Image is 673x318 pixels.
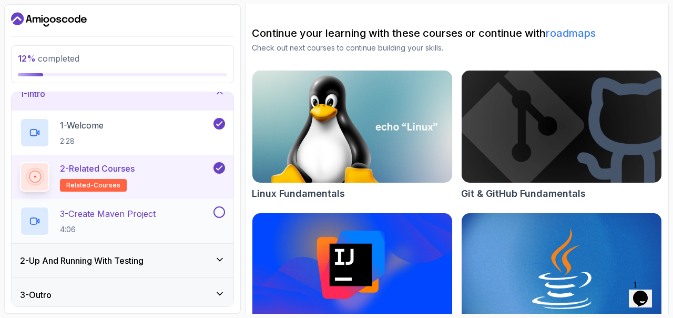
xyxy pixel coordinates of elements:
button: 2-Related Coursesrelated-courses [20,162,225,192]
span: 12 % [18,53,36,64]
a: Git & GitHub Fundamentals cardGit & GitHub Fundamentals [461,70,662,201]
a: Linux Fundamentals cardLinux Fundamentals [252,70,453,201]
button: 2-Up And Running With Testing [12,244,233,277]
p: 1 - Welcome [60,119,104,132]
img: Linux Fundamentals card [252,71,452,183]
h2: Continue your learning with these courses or continue with [252,26,662,41]
p: 2 - Related Courses [60,162,135,175]
a: roadmaps [546,27,596,39]
button: 3-Outro [12,278,233,312]
h2: Linux Fundamentals [252,186,345,201]
span: completed [18,53,79,64]
h3: 3 - Outro [20,289,52,301]
button: 1-Intro [12,77,233,111]
a: Dashboard [11,11,87,28]
p: 3 - Create Maven Project [60,207,156,220]
p: 2:28 [60,136,104,146]
h3: 2 - Up And Running With Testing [20,254,144,267]
span: related-courses [66,181,120,190]
h2: Git & GitHub Fundamentals [461,186,586,201]
iframe: chat widget [629,276,662,307]
button: 3-Create Maven Project4:06 [20,206,225,236]
p: 4:06 [60,224,156,235]
p: Check out next courses to continue building your skills. [252,43,662,53]
h3: 1 - Intro [20,87,45,100]
button: 1-Welcome2:28 [20,118,225,147]
img: Git & GitHub Fundamentals card [462,71,661,183]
